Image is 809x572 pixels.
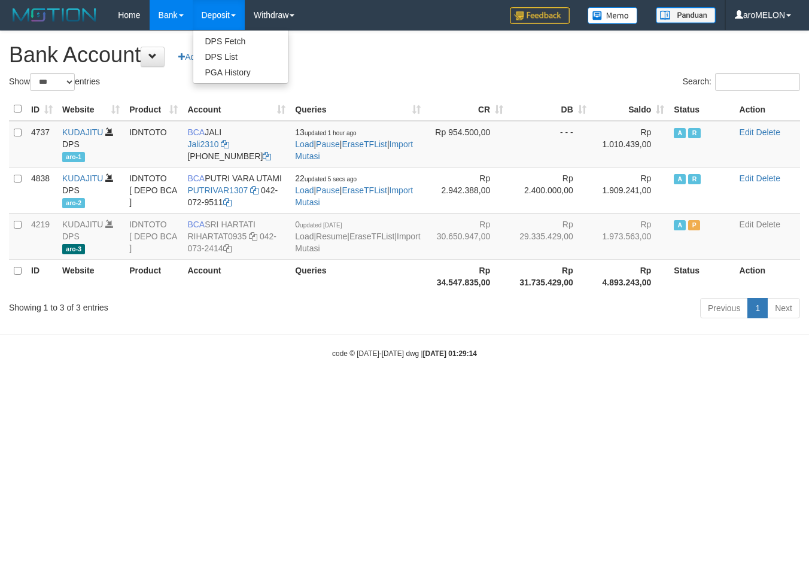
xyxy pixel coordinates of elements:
[187,139,218,149] a: Jali2310
[683,73,800,91] label: Search:
[62,127,103,137] a: KUDAJITU
[223,197,232,207] a: Copy 0420729511 to clipboard
[183,121,290,168] td: JALI [PHONE_NUMBER]
[669,98,734,121] th: Status
[425,167,509,213] td: Rp 2.942.388,00
[124,213,183,259] td: IDNTOTO [ DEPO BCA ]
[62,152,85,162] span: aro-1
[193,34,288,49] a: DPS Fetch
[124,259,183,293] th: Product
[295,185,413,207] a: Import Mutasi
[183,167,290,213] td: PUTRI VARA UTAMI 042-072-9511
[425,259,509,293] th: Rp 34.547.835,00
[700,298,748,318] a: Previous
[300,222,342,229] span: updated [DATE]
[9,43,800,67] h1: Bank Account
[349,232,394,241] a: EraseTFList
[26,259,57,293] th: ID
[295,220,342,229] span: 0
[30,73,75,91] select: Showentries
[305,176,357,182] span: updated 5 secs ago
[295,127,356,137] span: 13
[187,232,247,241] a: RIHARTAT0935
[735,98,800,121] th: Action
[342,185,387,195] a: EraseTFList
[57,121,124,168] td: DPS
[756,127,780,137] a: Delete
[124,98,183,121] th: Product: activate to sort column ascending
[183,259,290,293] th: Account
[171,47,261,67] a: Add Bank Account
[688,174,700,184] span: Running
[656,7,716,23] img: panduan.png
[124,167,183,213] td: IDNTOTO [ DEPO BCA ]
[740,174,754,183] a: Edit
[425,213,509,259] td: Rp 30.650.947,00
[316,185,340,195] a: Pause
[508,98,591,121] th: DB: activate to sort column ascending
[26,98,57,121] th: ID: activate to sort column ascending
[688,128,700,138] span: Running
[62,244,85,254] span: aro-3
[591,259,670,293] th: Rp 4.893.243,00
[740,220,754,229] a: Edit
[508,213,591,259] td: Rp 29.335.429,00
[62,220,103,229] a: KUDAJITU
[26,213,57,259] td: 4219
[767,298,800,318] a: Next
[9,297,328,314] div: Showing 1 to 3 of 3 entries
[9,6,100,24] img: MOTION_logo.png
[305,130,357,136] span: updated 1 hour ago
[9,73,100,91] label: Show entries
[57,259,124,293] th: Website
[295,174,357,183] span: 22
[193,49,288,65] a: DPS List
[674,128,686,138] span: Active
[187,185,248,195] a: PUTRIVAR1307
[508,121,591,168] td: - - -
[26,167,57,213] td: 4838
[295,139,413,161] a: Import Mutasi
[674,174,686,184] span: Active
[221,139,229,149] a: Copy Jali2310 to clipboard
[57,98,124,121] th: Website: activate to sort column ascending
[62,198,85,208] span: aro-2
[425,98,509,121] th: CR: activate to sort column ascending
[588,7,638,24] img: Button%20Memo.svg
[342,139,387,149] a: EraseTFList
[591,98,670,121] th: Saldo: activate to sort column ascending
[187,127,205,137] span: BCA
[187,174,205,183] span: BCA
[295,232,314,241] a: Load
[674,220,686,230] span: Active
[57,213,124,259] td: DPS
[124,121,183,168] td: IDNTOTO
[26,121,57,168] td: 4737
[62,174,103,183] a: KUDAJITU
[332,349,477,358] small: code © [DATE]-[DATE] dwg |
[508,167,591,213] td: Rp 2.400.000,00
[591,121,670,168] td: Rp 1.010.439,00
[183,98,290,121] th: Account: activate to sort column ascending
[290,259,425,293] th: Queries
[250,185,258,195] a: Copy PUTRIVAR1307 to clipboard
[423,349,477,358] strong: [DATE] 01:29:14
[316,232,347,241] a: Resume
[510,7,570,24] img: Feedback.jpg
[735,259,800,293] th: Action
[249,232,257,241] a: Copy RIHARTAT0935 to clipboard
[295,174,413,207] span: | | |
[187,220,205,229] span: BCA
[756,174,780,183] a: Delete
[425,121,509,168] td: Rp 954.500,00
[715,73,800,91] input: Search:
[316,139,340,149] a: Pause
[295,185,314,195] a: Load
[756,220,780,229] a: Delete
[290,98,425,121] th: Queries: activate to sort column ascending
[193,65,288,80] a: PGA History
[223,244,232,253] a: Copy 0420732414 to clipboard
[591,167,670,213] td: Rp 1.909.241,00
[295,127,413,161] span: | | |
[295,220,420,253] span: | | |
